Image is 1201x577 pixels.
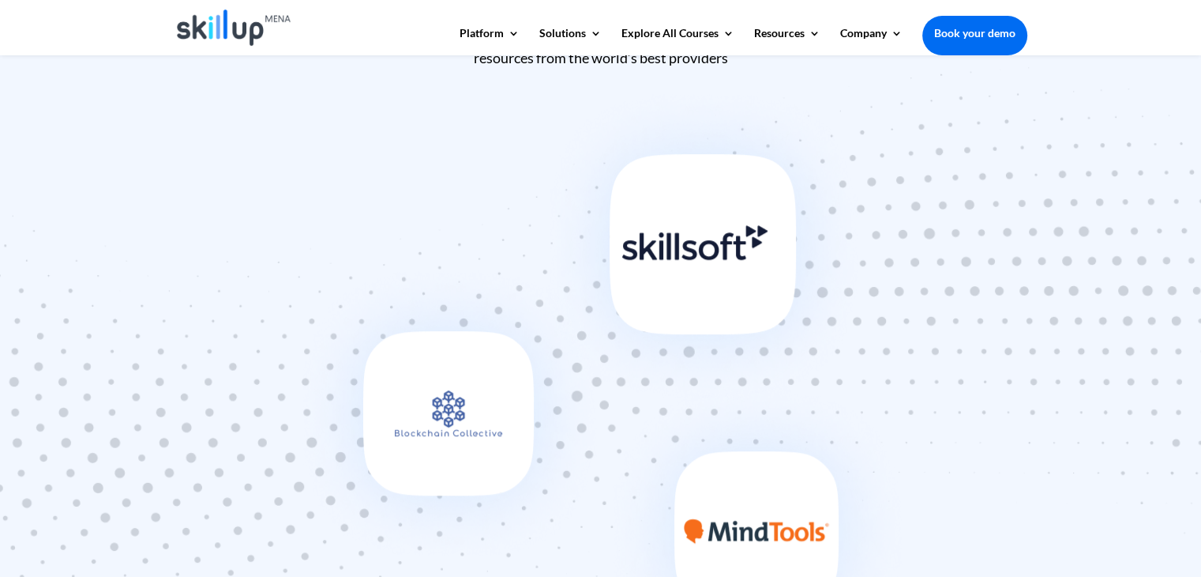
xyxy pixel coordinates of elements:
[460,28,520,55] a: Platform
[922,16,1027,51] a: Book your demo
[621,28,734,55] a: Explore All Courses
[754,28,820,55] a: Resources
[177,9,291,46] img: Skillup Mena
[539,28,602,55] a: Solutions
[840,28,903,55] a: Company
